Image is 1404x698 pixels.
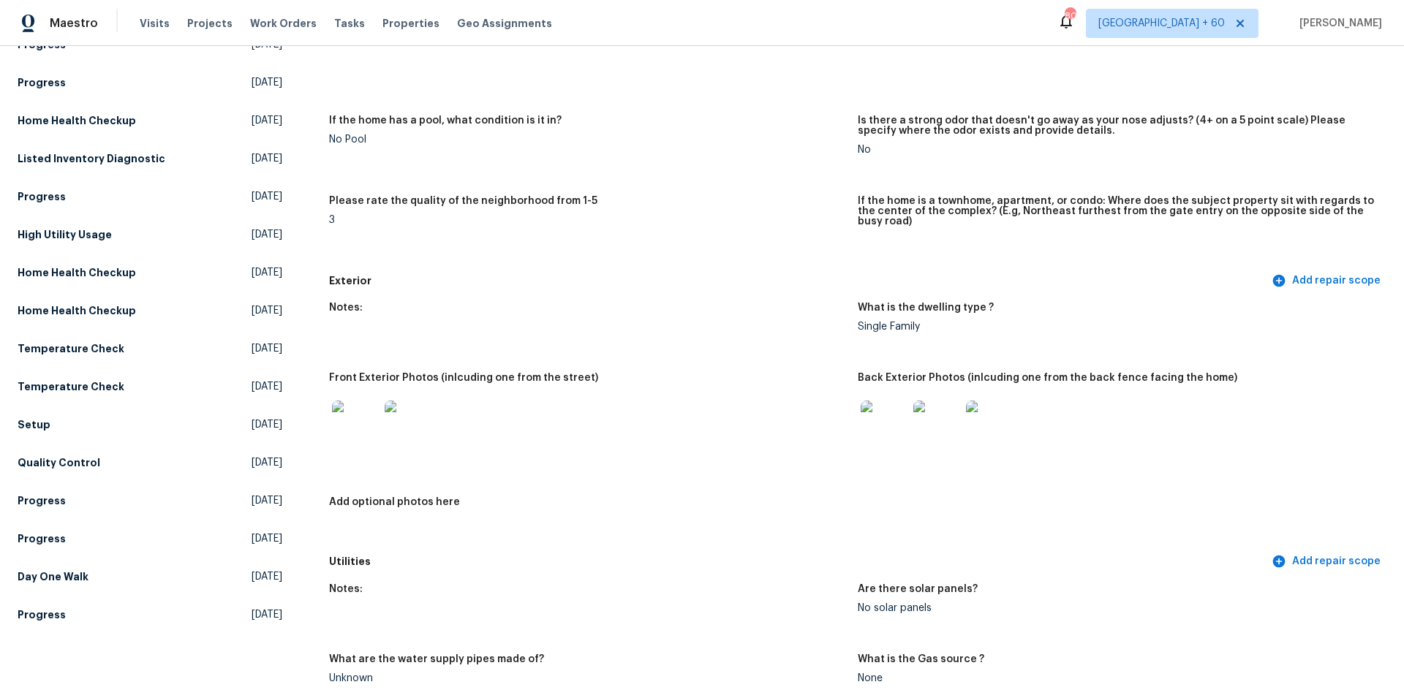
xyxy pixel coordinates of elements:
h5: Progress [18,493,66,508]
a: Progress[DATE] [18,488,282,514]
h5: What are the water supply pipes made of? [329,654,544,664]
h5: Home Health Checkup [18,265,136,280]
h5: Home Health Checkup [18,303,136,318]
h5: What is the Gas source ? [858,654,984,664]
span: [DATE] [252,379,282,394]
h5: Back Exterior Photos (inlcuding one from the back fence facing the home) [858,373,1237,383]
h5: Utilities [329,554,1269,569]
a: Home Health Checkup[DATE] [18,297,282,324]
span: [DATE] [252,265,282,280]
a: Temperature Check[DATE] [18,335,282,362]
span: Projects [187,16,233,31]
div: 3 [329,215,846,225]
span: [DATE] [252,189,282,204]
span: Geo Assignments [457,16,552,31]
h5: Progress [18,189,66,204]
h5: Is there a strong odor that doesn't go away as your nose adjusts? (4+ on a 5 point scale) Please ... [858,115,1375,136]
h5: Setup [18,417,50,432]
h5: What is the dwelling type ? [858,303,994,313]
h5: Progress [18,607,66,622]
div: No solar panels [858,603,1375,613]
span: [DATE] [252,303,282,318]
h5: Notes: [329,303,363,313]
a: Day One Walk[DATE] [18,564,282,590]
h5: Listed Inventory Diagnostic [18,151,165,166]
a: Progress[DATE] [18,69,282,96]
span: [DATE] [252,493,282,508]
a: Progress[DATE] [18,526,282,552]
h5: Front Exterior Photos (inlcuding one from the street) [329,373,598,383]
span: [DATE] [252,531,282,546]
h5: High Utility Usage [18,227,112,242]
div: 809 [1065,9,1075,23]
h5: Please rate the quality of the neighborhood from 1-5 [329,196,597,206]
a: Progress[DATE] [18,183,282,210]
span: [DATE] [252,417,282,432]
h5: Progress [18,75,66,90]
div: Single Family [858,322,1375,332]
span: [DATE] [252,75,282,90]
a: Home Health Checkup[DATE] [18,259,282,286]
h5: Quality Control [18,455,100,470]
span: Add repair scope [1275,553,1381,571]
span: Work Orders [250,16,317,31]
h5: Notes: [329,584,363,594]
span: Properties [382,16,439,31]
a: Progress[DATE] [18,602,282,628]
a: Temperature Check[DATE] [18,373,282,400]
h5: If the home has a pool, what condition is it in? [329,115,562,126]
div: No Pool [329,134,846,145]
span: [DATE] [252,455,282,470]
h5: Exterior [329,273,1269,289]
a: Quality Control[DATE] [18,449,282,476]
span: Visits [140,16,170,31]
span: Tasks [334,18,365,29]
a: Home Health Checkup[DATE] [18,107,282,134]
h5: Progress [18,531,66,546]
div: None [858,673,1375,683]
span: Maestro [50,16,98,31]
button: Add repair scope [1269,268,1386,295]
a: Listed Inventory Diagnostic[DATE] [18,145,282,172]
h5: Temperature Check [18,341,124,356]
div: Unknown [329,673,846,683]
span: [DATE] [252,113,282,128]
span: [DATE] [252,227,282,242]
div: No [858,145,1375,155]
h5: Home Health Checkup [18,113,136,128]
span: [DATE] [252,151,282,166]
span: [DATE] [252,341,282,356]
span: [DATE] [252,607,282,622]
span: [GEOGRAPHIC_DATA] + 60 [1098,16,1225,31]
h5: Temperature Check [18,379,124,394]
h5: Add optional photos here [329,497,460,507]
span: [PERSON_NAME] [1294,16,1382,31]
span: [DATE] [252,569,282,584]
a: Setup[DATE] [18,411,282,438]
button: Add repair scope [1269,548,1386,575]
a: High Utility Usage[DATE] [18,221,282,248]
span: Add repair scope [1275,272,1381,290]
h5: If the home is a townhome, apartment, or condo: Where does the subject property sit with regards ... [858,196,1375,227]
h5: Are there solar panels? [858,584,978,594]
h5: Day One Walk [18,569,88,584]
